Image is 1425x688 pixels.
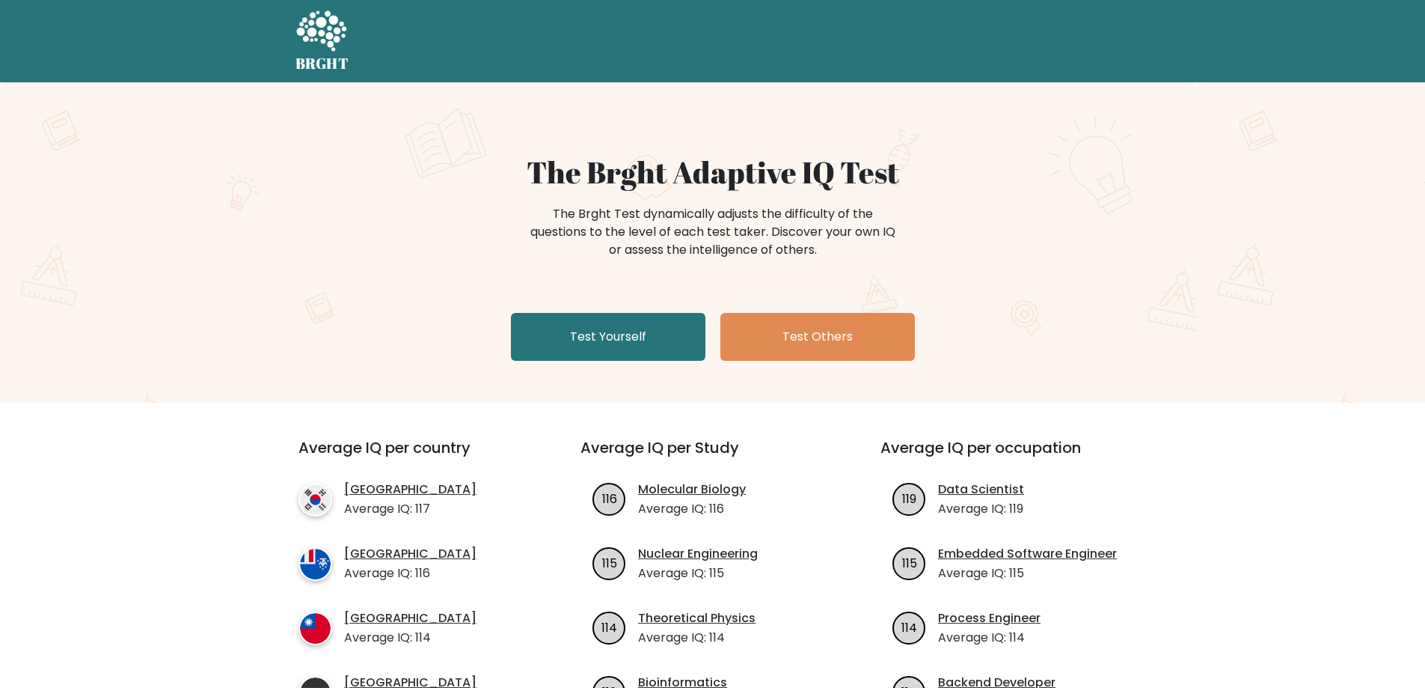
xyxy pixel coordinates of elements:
p: Average IQ: 114 [344,629,476,647]
a: [GEOGRAPHIC_DATA] [344,609,476,627]
a: BRGHT [295,6,349,76]
p: Average IQ: 119 [938,500,1024,518]
text: 115 [602,554,617,571]
a: [GEOGRAPHIC_DATA] [344,481,476,499]
img: country [298,483,332,517]
img: country [298,612,332,645]
a: Test Others [720,313,915,361]
p: Average IQ: 115 [938,564,1117,582]
a: Molecular Biology [638,481,746,499]
text: 115 [902,554,917,571]
h5: BRGHT [295,55,349,73]
p: Average IQ: 114 [938,629,1041,647]
p: Average IQ: 117 [344,500,476,518]
text: 114 [901,618,917,636]
text: 114 [601,618,617,636]
text: 119 [902,490,916,507]
a: Embedded Software Engineer [938,545,1117,563]
p: Average IQ: 116 [344,564,476,582]
p: Average IQ: 115 [638,564,758,582]
a: Nuclear Engineering [638,545,758,563]
img: country [298,547,332,581]
h3: Average IQ per country [298,439,527,475]
a: [GEOGRAPHIC_DATA] [344,545,476,563]
a: Process Engineer [938,609,1041,627]
a: Theoretical Physics [638,609,756,627]
p: Average IQ: 114 [638,629,756,647]
h1: The Brght Adaptive IQ Test [348,154,1078,190]
p: Average IQ: 116 [638,500,746,518]
text: 116 [602,490,617,507]
h3: Average IQ per occupation [880,439,1144,475]
a: Data Scientist [938,481,1024,499]
a: Test Yourself [511,313,705,361]
div: The Brght Test dynamically adjusts the difficulty of the questions to the level of each test take... [526,205,900,259]
h3: Average IQ per Study [580,439,845,475]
